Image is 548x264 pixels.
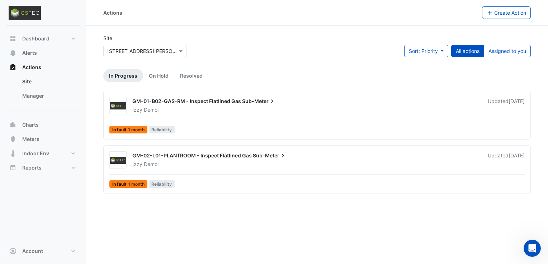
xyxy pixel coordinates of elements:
[9,150,16,157] app-icon: Indoor Env
[22,164,42,171] span: Reports
[22,136,39,143] span: Meters
[242,98,276,105] span: Sub-Meter
[6,60,80,74] button: Actions
[9,6,41,20] img: Company Logo
[404,45,448,57] button: Sort: Priority
[149,126,175,133] span: Reliability
[9,35,16,42] app-icon: Dashboard
[6,74,80,106] div: Actions
[6,161,80,175] button: Reports
[6,244,80,258] button: Account
[451,45,484,57] button: All actions
[9,49,16,57] app-icon: Alerts
[9,64,16,71] app-icon: Actions
[16,89,80,103] a: Manager
[6,31,80,46] button: Dashboard
[9,136,16,143] app-icon: Meters
[143,69,174,82] a: On Hold
[6,118,80,132] button: Charts
[482,6,531,19] button: Create Action
[488,98,525,113] div: Updated
[103,34,112,42] label: Site
[484,45,531,57] button: Assigned to you
[144,106,159,113] span: Demol
[22,150,49,157] span: Indoor Env
[109,126,147,133] span: In fault
[22,248,43,255] span: Account
[16,74,80,89] a: Site
[109,180,147,188] span: In fault
[110,157,126,164] img: GSTEC
[103,69,143,82] a: In Progress
[22,64,41,71] span: Actions
[409,48,438,54] span: Sort: Priority
[253,152,287,159] span: Sub-Meter
[132,107,142,113] span: Izzy
[22,121,39,128] span: Charts
[6,46,80,60] button: Alerts
[509,98,525,104] span: Wed 13-Aug-2025 08:39 AEST
[9,164,16,171] app-icon: Reports
[132,152,252,158] span: GM-02-L01-PLANTROOM - Inspect Flatlined Gas
[128,182,145,186] span: 1 month
[6,146,80,161] button: Indoor Env
[103,9,122,16] div: Actions
[149,180,175,188] span: Reliability
[22,35,49,42] span: Dashboard
[488,152,525,168] div: Updated
[174,69,208,82] a: Resolved
[494,10,526,16] span: Create Action
[110,102,126,109] img: GSTEC
[132,98,241,104] span: GM-01-B02-GAS-RM - Inspect Flatlined Gas
[509,152,525,158] span: Wed 13-Aug-2025 08:39 AEST
[9,121,16,128] app-icon: Charts
[524,240,541,257] iframe: Intercom live chat
[132,161,142,167] span: Izzy
[6,132,80,146] button: Meters
[144,161,159,168] span: Demol
[22,49,37,57] span: Alerts
[128,128,145,132] span: 1 month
